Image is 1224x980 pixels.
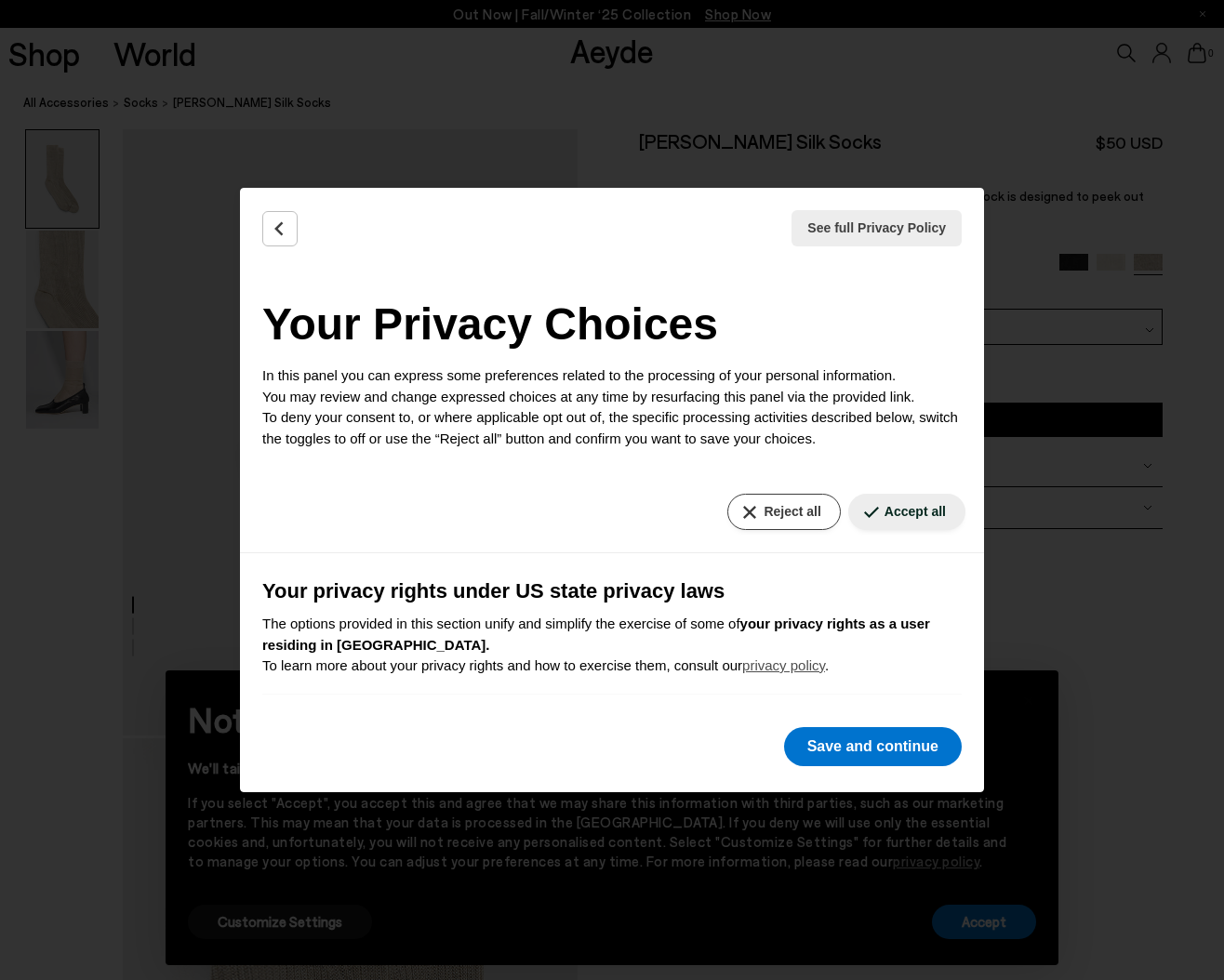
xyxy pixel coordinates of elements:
[262,576,962,606] h3: Your privacy rights under US state privacy laws
[262,614,962,677] p: The options provided in this section unify and simplify the exercise of some of To learn more abo...
[848,494,965,530] button: Accept all
[807,219,946,238] span: See full Privacy Policy
[784,727,962,766] button: Save and continue
[262,211,298,246] button: Back
[262,365,962,449] p: In this panel you can express some preferences related to the processing of your personal informa...
[262,616,930,653] b: your privacy rights as a user residing in [GEOGRAPHIC_DATA].
[727,494,840,530] button: Reject all
[792,210,962,246] button: See full Privacy Policy
[262,291,962,358] h2: Your Privacy Choices
[742,657,825,673] a: privacy policy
